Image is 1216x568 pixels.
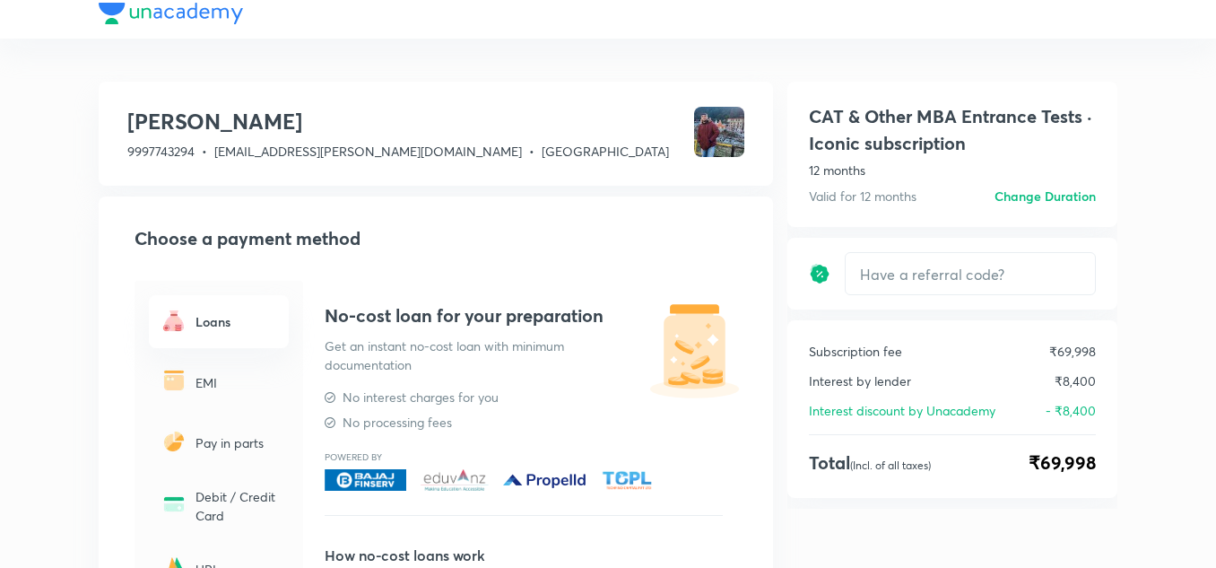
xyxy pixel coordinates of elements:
[127,107,669,135] h3: [PERSON_NAME]
[809,450,931,476] h4: Total
[1049,342,1096,361] p: ₹69,998
[995,187,1096,205] h6: Change Duration
[809,342,902,361] p: Subscription fee
[503,469,586,491] img: Propelled
[542,143,669,160] span: [GEOGRAPHIC_DATA]
[195,312,278,331] h6: Loans
[1029,450,1096,476] span: ₹69,998
[195,373,278,392] p: EMI
[160,306,188,335] img: -
[809,161,1096,179] p: 12 months
[325,336,638,374] p: Get an instant no-cost loan with minimum documentation
[846,253,1095,295] input: Have a referral code?
[343,414,452,432] p: No processing fees
[195,433,278,452] p: Pay in parts
[160,366,188,395] img: -
[694,107,744,157] img: Avatar
[325,302,723,329] h4: No-cost loan for your preparation
[1055,371,1096,390] p: ₹8,400
[529,143,534,160] span: •
[809,263,830,284] img: discount
[325,469,406,491] img: Bajaj Finserv
[850,459,931,472] p: (Incl. of all taxes)
[135,225,744,252] h2: Choose a payment method
[601,469,653,491] img: TCPL
[646,302,744,401] img: jar
[160,490,188,519] img: -
[421,469,489,491] img: Eduvanz
[343,389,499,406] p: No interest charges for you
[809,371,911,390] p: Interest by lender
[809,103,1096,157] h1: CAT & Other MBA Entrance Tests · Iconic subscription
[202,143,207,160] span: •
[809,401,995,420] p: Interest discount by Unacademy
[809,187,916,205] p: Valid for 12 months
[127,143,195,160] span: 9997743294
[160,427,188,456] img: -
[214,143,522,160] span: [EMAIL_ADDRESS][PERSON_NAME][DOMAIN_NAME]
[1046,401,1096,420] p: - ₹8,400
[195,487,278,525] p: Debit / Credit Card
[325,545,723,566] h5: How no-cost loans work
[325,453,723,462] p: Powered by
